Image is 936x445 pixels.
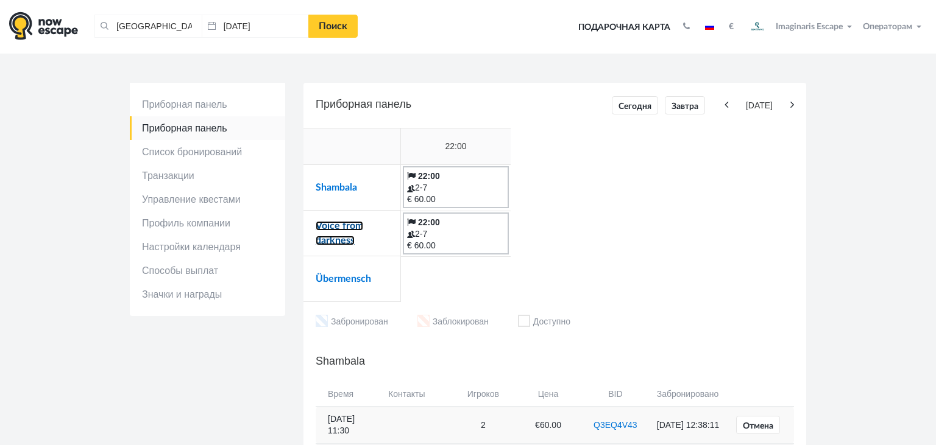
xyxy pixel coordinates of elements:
a: Список бронирований [130,140,285,164]
td: [DATE] 11:30 [316,407,382,444]
a: Отмена [736,416,780,434]
a: Профиль компании [130,211,285,235]
a: Завтра [665,96,705,114]
div: 2-7 [407,228,505,240]
img: ru.jpg [705,24,714,30]
th: BID [580,382,651,407]
th: Игроков [450,382,516,407]
span: [DATE] [731,100,787,111]
li: Доступно [518,315,570,330]
button: Imaginaris Escape [743,15,857,39]
th: Контакты [382,382,450,407]
a: Приборная панель [130,93,285,116]
img: logo [9,12,78,40]
td: €60.00 [516,407,580,444]
h5: Приборная панель [316,95,794,116]
b: 22:00 [418,171,440,181]
th: Забронировано [651,382,728,407]
a: Voice from darkness [316,221,363,245]
div: € 60.00 [407,194,505,205]
button: Операторам [860,21,927,33]
a: Настройки календаря [130,235,285,259]
strong: € [729,23,734,31]
td: [DATE] 12:38:11 [651,407,728,444]
th: Время [316,382,382,407]
a: Приборная панель [130,116,285,140]
input: Дата [202,15,309,38]
a: Shambala [316,183,357,192]
span: Imaginaris Escape [776,20,843,31]
a: Транзакции [130,164,285,187]
a: 22:00 2-7 € 60.00 [403,166,509,208]
td: 22:00 [401,128,511,165]
td: 2 [450,407,516,444]
a: Подарочная карта [574,14,675,41]
a: Q3EQ4V43 [594,420,637,430]
li: Заблокирован [417,315,489,330]
b: 22:00 [418,217,440,227]
li: Забронирован [316,315,388,330]
span: Операторам [863,23,912,31]
a: Поиск [308,15,358,38]
button: € [723,21,740,33]
div: € 60.00 [407,240,505,251]
a: Значки и награды [130,282,285,306]
h5: Shambala [316,352,794,370]
a: Способы выплат [130,259,285,282]
a: Сегодня [612,96,658,114]
div: 2-7 [407,182,505,194]
a: Управление квестами [130,187,285,211]
a: 22:00 2-7 € 60.00 [403,212,509,254]
th: Цена [516,382,580,407]
a: Übermensch [316,274,371,284]
input: Город или название квеста [94,15,202,38]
